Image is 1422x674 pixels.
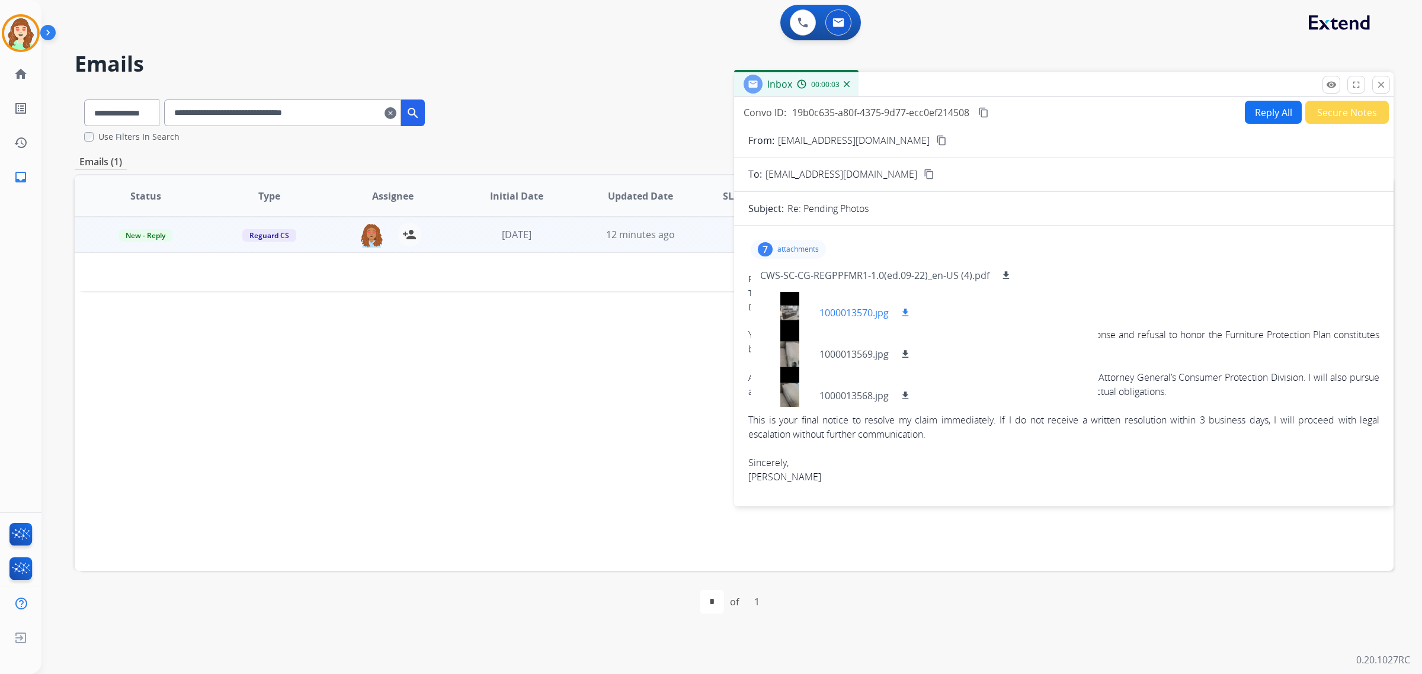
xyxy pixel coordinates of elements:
p: Emails (1) [75,155,127,169]
mat-icon: download [900,390,911,401]
mat-icon: remove_red_eye [1326,79,1337,90]
div: From: [748,273,1379,285]
div: This is your final notice to resolve my claim immediately. If I do not receive a written resoluti... [748,413,1379,441]
mat-icon: close [1376,79,1386,90]
p: To: [748,167,762,181]
span: Type [258,189,280,203]
div: Sincerely, [748,455,1379,470]
h2: Emails [75,52,1394,76]
mat-icon: fullscreen [1351,79,1362,90]
mat-icon: content_copy [924,169,934,179]
p: CWS-SC-CG-REGPPFMR1-1.0(ed.09-22)_en-US (4).pdf [760,268,989,283]
p: [EMAIL_ADDRESS][DOMAIN_NAME] [778,133,930,147]
img: avatar [4,17,37,50]
mat-icon: content_copy [978,107,989,118]
div: You have failed to respond to my formal appeal sent on [DATE]. Your lack of response and refusal ... [748,328,1379,356]
span: Updated Date [608,189,673,203]
mat-icon: inbox [14,170,28,184]
mat-icon: clear [385,106,396,120]
p: 0.20.1027RC [1356,653,1410,667]
div: Date: [748,301,1379,313]
span: 00:00:03 [811,80,840,89]
mat-icon: history [14,136,28,150]
mat-icon: home [14,67,28,81]
span: Reguard CS [242,229,296,242]
p: Subject: [748,201,784,216]
p: 1000013568.jpg [819,389,889,403]
mat-icon: list_alt [14,101,28,115]
span: SLA [723,189,740,203]
div: 7 [758,242,773,256]
mat-icon: download [900,349,911,360]
div: of [730,595,739,609]
img: agent-avatar [360,223,383,248]
label: Use Filters In Search [98,131,180,143]
span: [DATE] [502,228,531,241]
span: 19b0c635-a80f-4375-9d77-ecc0ef214508 [792,106,969,119]
mat-icon: download [900,307,911,318]
p: 1000013570.jpg [819,306,889,320]
span: Initial Date [490,189,543,203]
p: Re: Pending Photos [787,201,869,216]
mat-icon: search [406,106,420,120]
mat-icon: content_copy [936,135,947,146]
div: 1 [745,590,769,614]
span: Assignee [372,189,414,203]
p: attachments [777,245,819,254]
button: Reply All [1245,101,1302,124]
button: Secure Notes [1305,101,1389,124]
div: [PERSON_NAME] [748,470,1379,484]
div: As of [DATE], I have filed complaints with the Better Business Bureau and my State Attorney Gener... [748,370,1379,399]
p: From: [748,133,774,147]
p: 1000013569.jpg [819,347,889,361]
div: To: [748,287,1379,299]
span: New - Reply [118,229,172,242]
mat-icon: download [1001,270,1011,281]
span: 12 minutes ago [606,228,675,241]
span: [EMAIL_ADDRESS][DOMAIN_NAME] [766,167,917,181]
span: Status [130,189,161,203]
mat-icon: person_add [402,227,417,242]
p: Convo ID: [744,105,786,120]
span: Inbox [767,78,792,91]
